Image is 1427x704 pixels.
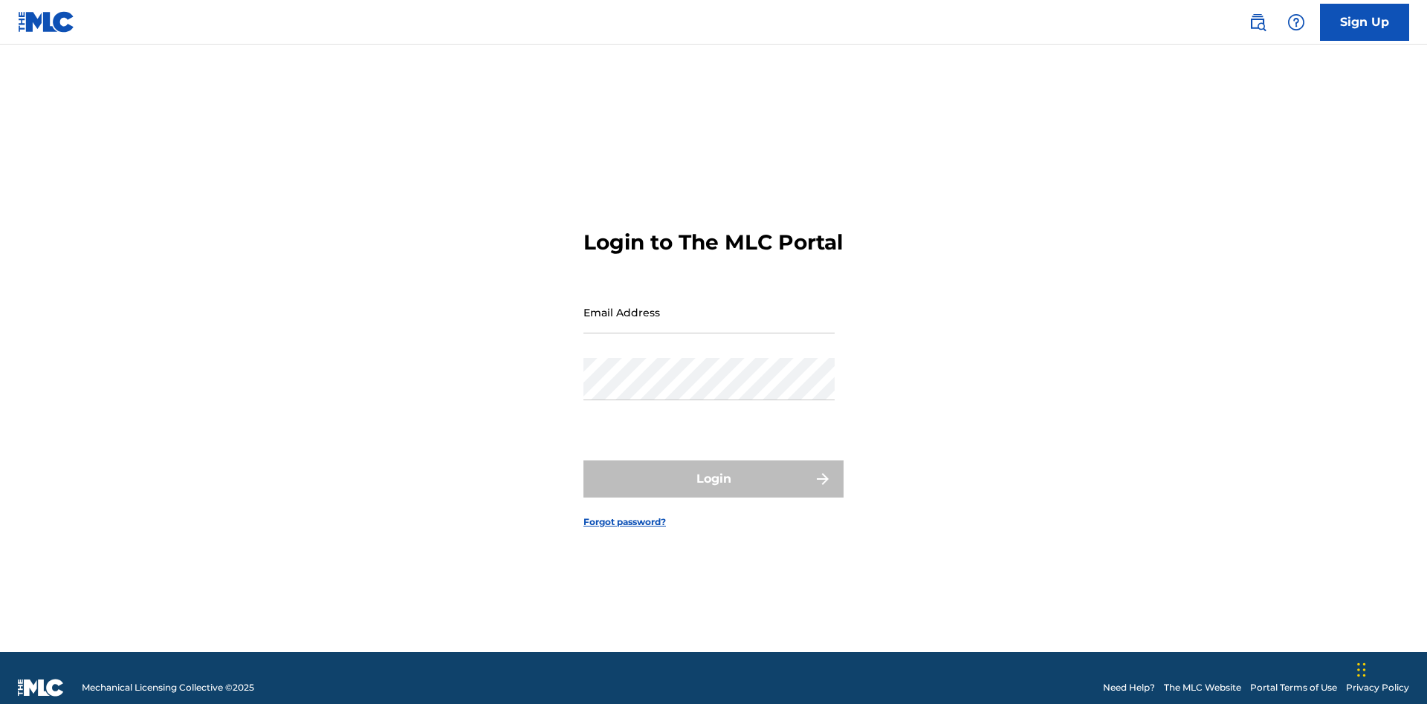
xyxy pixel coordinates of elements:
a: The MLC Website [1164,681,1241,694]
iframe: Chat Widget [1353,633,1427,704]
a: Portal Terms of Use [1250,681,1337,694]
div: Help [1281,7,1311,37]
img: search [1249,13,1266,31]
img: logo [18,679,64,697]
a: Sign Up [1320,4,1409,41]
img: help [1287,13,1305,31]
a: Forgot password? [583,515,666,529]
span: Mechanical Licensing Collective © 2025 [82,681,254,694]
div: Drag [1357,648,1366,692]
h3: Login to The MLC Portal [583,229,843,255]
a: Privacy Policy [1346,681,1409,694]
a: Need Help? [1103,681,1155,694]
a: Public Search [1243,7,1272,37]
img: MLC Logo [18,11,75,33]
